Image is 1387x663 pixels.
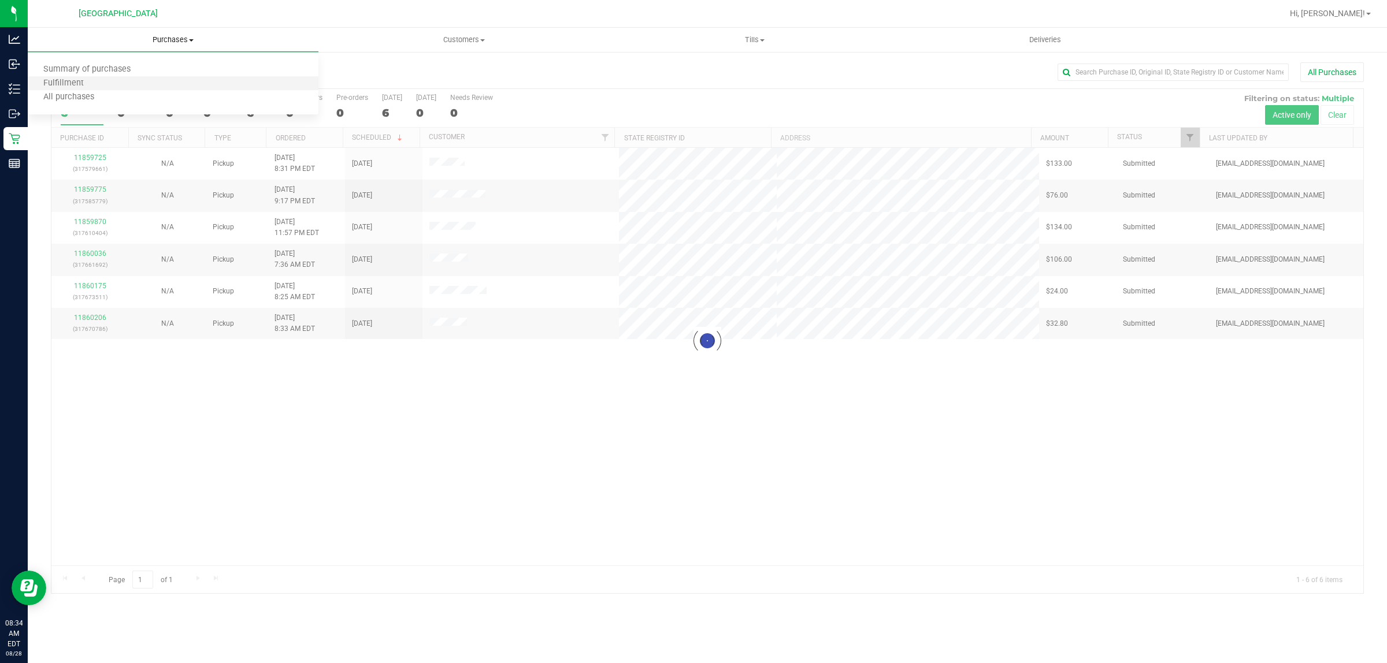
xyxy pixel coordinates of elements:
button: All Purchases [1300,62,1364,82]
a: Purchases Summary of purchases Fulfillment All purchases [28,28,318,52]
input: Search Purchase ID, Original ID, State Registry ID or Customer Name... [1058,64,1289,81]
inline-svg: Analytics [9,33,20,45]
inline-svg: Inbound [9,58,20,70]
span: Customers [319,35,609,45]
span: Tills [610,35,899,45]
a: Customers [318,28,609,52]
inline-svg: Reports [9,158,20,169]
a: Tills [609,28,900,52]
span: Hi, [PERSON_NAME]! [1290,9,1365,18]
p: 08:34 AM EDT [5,618,23,649]
inline-svg: Outbound [9,108,20,120]
span: Summary of purchases [28,65,146,75]
inline-svg: Retail [9,133,20,144]
inline-svg: Inventory [9,83,20,95]
a: Deliveries [900,28,1191,52]
iframe: Resource center [12,571,46,605]
span: Purchases [28,35,318,45]
span: [GEOGRAPHIC_DATA] [79,9,158,18]
span: All purchases [28,92,110,102]
p: 08/28 [5,649,23,658]
span: Deliveries [1014,35,1077,45]
span: Fulfillment [28,79,99,88]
